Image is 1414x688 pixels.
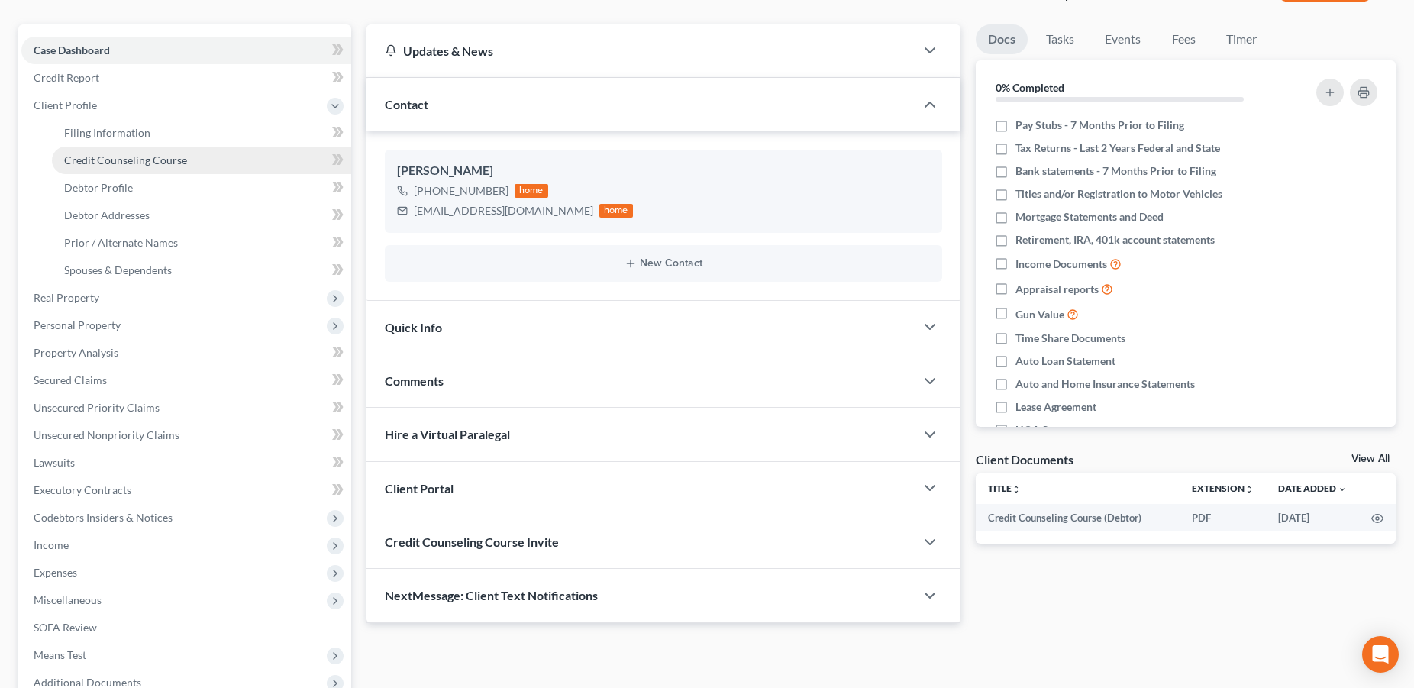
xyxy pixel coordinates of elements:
span: Spouses & Dependents [64,263,172,276]
a: Fees [1159,24,1208,54]
div: Open Intercom Messenger [1362,636,1399,673]
a: View All [1351,454,1390,464]
span: Income [34,538,69,551]
span: Auto Loan Statement [1015,354,1115,369]
span: Expenses [34,566,77,579]
span: Lease Agreement [1015,399,1096,415]
span: Codebtors Insiders & Notices [34,511,173,524]
a: Executory Contracts [21,476,351,504]
span: HOA Statement [1015,422,1091,438]
span: Contact [385,97,428,111]
span: Miscellaneous [34,593,102,606]
span: Quick Info [385,320,442,334]
span: Credit Report [34,71,99,84]
td: Credit Counseling Course (Debtor) [976,504,1180,531]
a: Unsecured Nonpriority Claims [21,422,351,449]
a: Prior / Alternate Names [52,229,351,257]
i: expand_more [1338,485,1347,494]
div: [PERSON_NAME] [397,162,930,180]
span: Real Property [34,291,99,304]
span: Tax Returns - Last 2 Years Federal and State [1015,141,1220,156]
a: Docs [976,24,1028,54]
a: Tasks [1034,24,1086,54]
td: [DATE] [1266,504,1359,531]
span: Personal Property [34,318,121,331]
span: Secured Claims [34,373,107,386]
a: Lawsuits [21,449,351,476]
span: Filing Information [64,126,150,139]
i: unfold_more [1245,485,1254,494]
a: Case Dashboard [21,37,351,64]
span: Property Analysis [34,346,118,359]
span: Pay Stubs - 7 Months Prior to Filing [1015,118,1184,133]
i: unfold_more [1012,485,1021,494]
span: Time Share Documents [1015,331,1125,346]
td: PDF [1180,504,1266,531]
span: Lawsuits [34,456,75,469]
div: Client Documents [976,451,1073,467]
a: Credit Report [21,64,351,92]
button: New Contact [397,257,930,270]
a: Debtor Profile [52,174,351,202]
span: SOFA Review [34,621,97,634]
span: Retirement, IRA, 401k account statements [1015,232,1215,247]
a: Unsecured Priority Claims [21,394,351,422]
span: Debtor Addresses [64,208,150,221]
strong: 0% Completed [996,81,1064,94]
span: Mortgage Statements and Deed [1015,209,1164,224]
span: Credit Counseling Course Invite [385,535,559,549]
span: Auto and Home Insurance Statements [1015,376,1195,392]
div: [PHONE_NUMBER] [414,183,508,199]
a: Credit Counseling Course [52,147,351,174]
a: Spouses & Dependents [52,257,351,284]
span: Bank statements - 7 Months Prior to Filing [1015,163,1216,179]
a: Debtor Addresses [52,202,351,229]
a: Property Analysis [21,339,351,367]
a: Date Added expand_more [1278,483,1347,494]
a: Filing Information [52,119,351,147]
span: Means Test [34,648,86,661]
span: Unsecured Priority Claims [34,401,160,414]
a: Timer [1214,24,1269,54]
span: Credit Counseling Course [64,153,187,166]
span: Client Portal [385,481,454,496]
span: Gun Value [1015,307,1064,322]
span: Debtor Profile [64,181,133,194]
a: Extensionunfold_more [1192,483,1254,494]
a: Titleunfold_more [988,483,1021,494]
a: SOFA Review [21,614,351,641]
span: Case Dashboard [34,44,110,57]
span: Prior / Alternate Names [64,236,178,249]
span: Titles and/or Registration to Motor Vehicles [1015,186,1222,202]
a: Events [1093,24,1153,54]
span: NextMessage: Client Text Notifications [385,588,598,602]
a: Secured Claims [21,367,351,394]
span: Income Documents [1015,257,1107,272]
span: Appraisal reports [1015,282,1099,297]
span: Client Profile [34,99,97,111]
div: home [599,204,633,218]
span: Unsecured Nonpriority Claims [34,428,179,441]
span: Executory Contracts [34,483,131,496]
div: Updates & News [385,43,896,59]
div: home [515,184,548,198]
span: Hire a Virtual Paralegal [385,427,510,441]
span: Comments [385,373,444,388]
div: [EMAIL_ADDRESS][DOMAIN_NAME] [414,203,593,218]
